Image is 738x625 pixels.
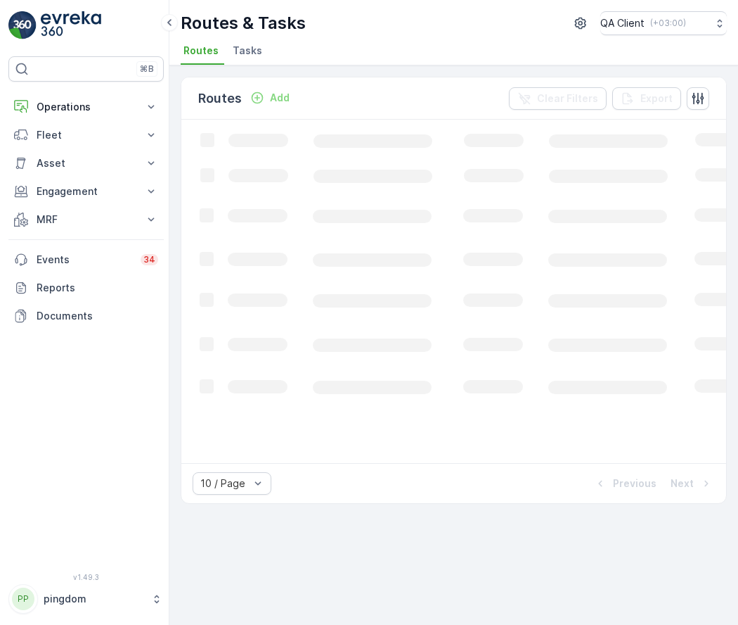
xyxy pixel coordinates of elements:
p: Routes & Tasks [181,12,306,34]
a: Events34 [8,246,164,274]
p: Clear Filters [537,91,598,106]
span: v 1.49.3 [8,573,164,581]
button: Fleet [8,121,164,149]
p: Asset [37,156,136,170]
button: Previous [592,475,658,492]
p: Events [37,253,132,267]
a: Reports [8,274,164,302]
p: ( +03:00 ) [650,18,686,29]
button: PPpingdom [8,584,164,614]
button: Next [669,475,715,492]
p: 34 [143,254,155,265]
p: Export [640,91,673,106]
button: MRF [8,206,164,234]
div: PP [12,588,34,610]
p: pingdom [44,592,144,606]
p: Add [270,91,290,105]
button: Export [612,87,681,110]
p: ⌘B [140,63,154,75]
p: Next [671,476,694,491]
button: Clear Filters [509,87,607,110]
a: Documents [8,302,164,330]
p: Operations [37,100,136,114]
p: Previous [613,476,656,491]
img: logo_light-DOdMpM7g.png [41,11,101,39]
button: QA Client(+03:00) [600,11,727,35]
button: Asset [8,149,164,177]
button: Operations [8,93,164,121]
p: Routes [198,89,242,108]
span: Routes [183,44,219,58]
img: logo [8,11,37,39]
p: Documents [37,309,158,323]
p: QA Client [600,16,645,30]
p: Reports [37,281,158,295]
p: MRF [37,213,136,227]
span: Tasks [233,44,262,58]
p: Engagement [37,184,136,198]
p: Fleet [37,128,136,142]
button: Add [245,89,295,106]
button: Engagement [8,177,164,206]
